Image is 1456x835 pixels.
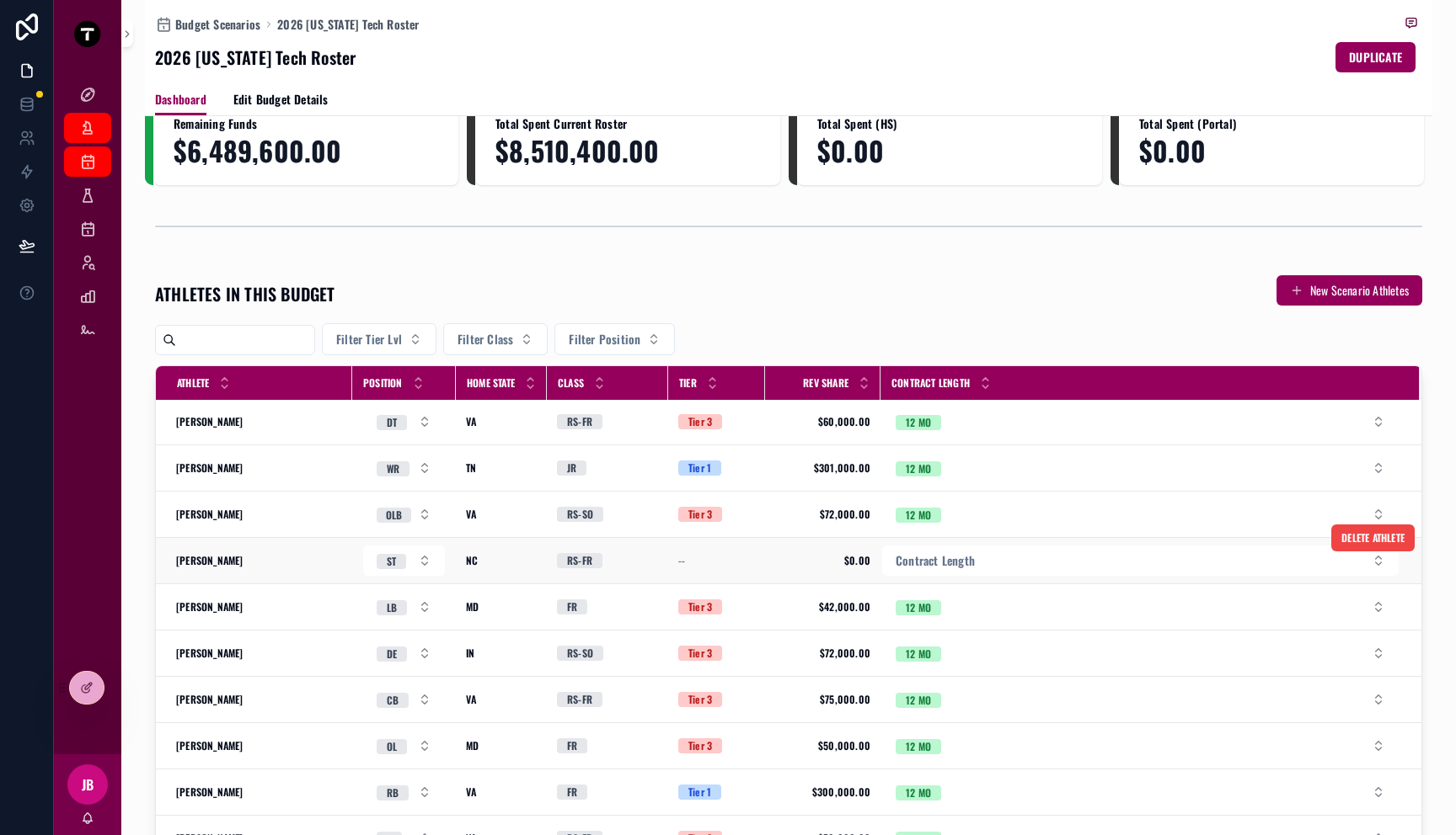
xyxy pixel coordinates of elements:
a: RS-FR [557,692,658,707]
div: Tier 3 [688,738,712,753]
div: LB [387,600,397,615]
a: Select Button [362,591,446,623]
a: $50,000.00 [775,739,870,753]
a: $301,000.00 [775,461,870,475]
button: Select Button [363,777,445,807]
span: Filter Position [569,331,640,348]
span: [PERSON_NAME] [176,646,244,660]
span: Dashboard [155,91,206,108]
span: TN [466,461,476,475]
a: Tier 3 [678,599,755,614]
div: 12 MO [906,646,931,662]
div: 12 MO [906,508,931,523]
button: Select Button [882,684,1399,715]
a: Select Button [881,406,1400,438]
div: 12 MO [906,600,931,615]
a: Select Button [881,452,1400,484]
span: Filter Class [458,331,513,348]
button: DUPLICATE [1336,42,1416,72]
span: [PERSON_NAME] [176,693,244,706]
a: MD [466,739,537,753]
span: [PERSON_NAME] [176,415,244,428]
a: Tier 3 [678,414,755,429]
a: Tier 3 [678,692,755,707]
a: Select Button [362,683,446,715]
a: [PERSON_NAME] [176,600,342,614]
div: 12 MO [906,461,931,476]
a: MD [466,600,537,614]
a: [PERSON_NAME] [176,554,342,567]
div: CB [387,693,399,708]
div: 12 MO [906,415,931,430]
a: Select Button [362,776,446,808]
a: VA [466,785,537,799]
button: Select Button [882,499,1399,529]
a: Select Button [362,406,446,438]
a: [PERSON_NAME] [176,693,342,706]
button: New Scenario Athletes [1277,275,1422,306]
span: Edit Budget Details [233,91,329,108]
button: DELETE ATHLETE [1331,524,1415,551]
img: App logo [74,20,101,47]
span: VA [466,693,476,706]
span: VA [466,785,476,799]
a: [PERSON_NAME] [176,739,342,753]
span: Filter Tier Lvl [336,331,402,348]
a: Select Button [881,545,1400,577]
div: Tier 3 [688,507,712,522]
span: $60,000.00 [775,415,870,428]
span: DELETE ATHLETE [1341,531,1405,545]
a: [PERSON_NAME] [176,508,342,521]
a: RS-SO [557,646,658,661]
a: RS-FR [557,553,658,568]
span: $72,000.00 [775,646,870,660]
div: DE [387,646,397,662]
div: RS-SO [567,507,593,522]
button: Select Button [363,545,445,576]
span: [PERSON_NAME] [176,739,244,753]
div: RS-FR [567,414,592,429]
span: [PERSON_NAME] [176,508,244,521]
button: Select Button [882,407,1399,437]
a: RS-FR [557,414,658,429]
a: VA [466,415,537,428]
a: Select Button [881,637,1400,669]
a: $300,000.00 [775,785,870,799]
div: Tier 3 [688,599,712,614]
button: Select Button [322,323,436,355]
button: Select Button [554,323,675,355]
h1: ATHLETES IN THIS BUDGET [155,282,335,306]
div: RS-FR [567,553,592,568]
div: Tier 3 [688,646,712,661]
button: Select Button [363,731,445,761]
div: Tier 1 [688,784,711,800]
div: FR [567,738,577,753]
span: $72,000.00 [775,508,870,521]
span: IN [466,646,474,660]
span: Total Spent (HS) [817,115,1082,132]
div: FR [567,599,577,614]
div: FR [567,784,577,800]
span: $0.00 [817,136,1082,165]
a: Select Button [881,730,1400,762]
a: Select Button [362,637,446,669]
a: $42,000.00 [775,600,870,614]
span: 2026 [US_STATE] Tech Roster [277,16,419,33]
a: IN [466,646,537,660]
div: RB [387,785,399,800]
a: [PERSON_NAME] [176,646,342,660]
div: Tier 3 [688,692,712,707]
span: Contract Length [891,376,970,390]
div: WR [387,461,399,476]
a: NC [466,554,537,567]
a: Select Button [362,730,446,762]
span: DUPLICATE [1349,49,1402,66]
a: Tier 1 [678,460,755,476]
a: Dashboard [155,84,206,116]
button: Select Button [882,453,1399,483]
a: Tier 3 [678,507,755,522]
